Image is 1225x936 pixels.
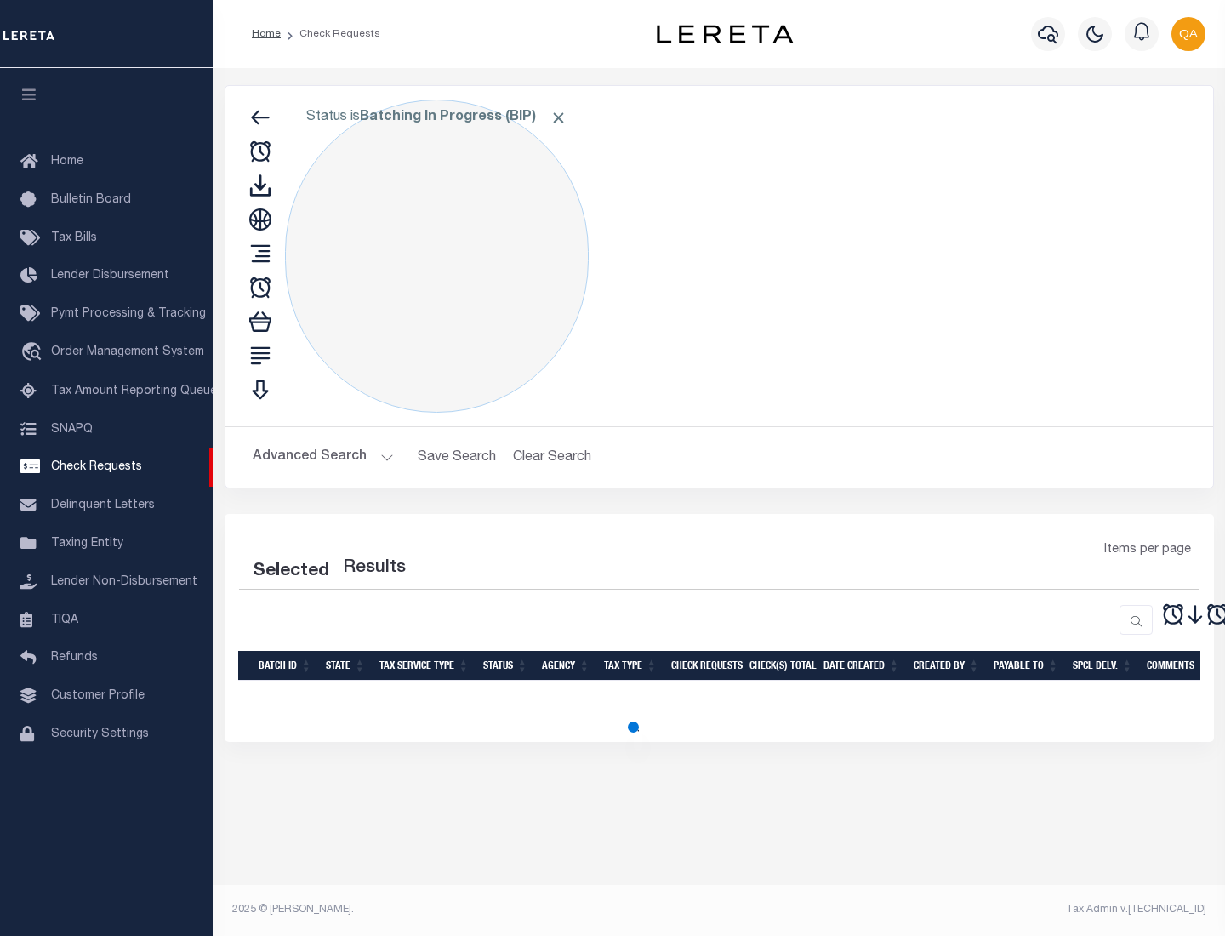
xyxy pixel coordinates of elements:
[51,308,206,320] span: Pymt Processing & Tracking
[407,441,506,474] button: Save Search
[51,194,131,206] span: Bulletin Board
[219,902,720,917] div: 2025 © [PERSON_NAME].
[1066,651,1140,681] th: Spcl Delv.
[373,651,476,681] th: Tax Service Type
[51,232,97,244] span: Tax Bills
[987,651,1066,681] th: Payable To
[51,385,217,397] span: Tax Amount Reporting Queue
[51,614,78,625] span: TIQA
[506,441,599,474] button: Clear Search
[51,690,145,702] span: Customer Profile
[743,651,817,681] th: Check(s) Total
[343,555,406,582] label: Results
[252,651,319,681] th: Batch Id
[360,111,567,124] b: Batching In Progress (BIP)
[253,441,394,474] button: Advanced Search
[252,29,281,39] a: Home
[1171,17,1205,51] img: svg+xml;base64,PHN2ZyB4bWxucz0iaHR0cDovL3d3dy53My5vcmcvMjAwMC9zdmciIHBvaW50ZXItZXZlbnRzPSJub25lIi...
[664,651,743,681] th: Check Requests
[51,538,123,550] span: Taxing Entity
[907,651,987,681] th: Created By
[51,461,142,473] span: Check Requests
[51,270,169,282] span: Lender Disbursement
[817,651,907,681] th: Date Created
[319,651,373,681] th: State
[51,576,197,588] span: Lender Non-Disbursement
[597,651,664,681] th: Tax Type
[732,902,1206,917] div: Tax Admin v.[TECHNICAL_ID]
[281,26,380,42] li: Check Requests
[535,651,597,681] th: Agency
[657,25,793,43] img: logo-dark.svg
[550,109,567,127] span: Click to Remove
[51,499,155,511] span: Delinquent Letters
[51,423,93,435] span: SNAPQ
[51,728,149,740] span: Security Settings
[253,558,329,585] div: Selected
[51,156,83,168] span: Home
[1140,651,1216,681] th: Comments
[476,651,535,681] th: Status
[51,652,98,664] span: Refunds
[1104,541,1191,560] span: Items per page
[51,346,204,358] span: Order Management System
[285,100,589,413] div: Click to Edit
[20,342,48,364] i: travel_explore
